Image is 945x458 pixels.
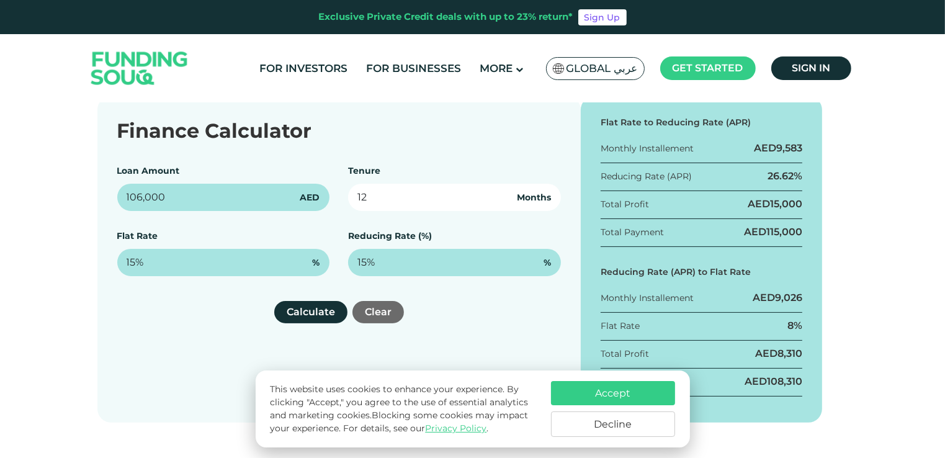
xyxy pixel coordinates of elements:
[274,301,347,323] button: Calculate
[363,58,464,79] a: For Businesses
[578,9,627,25] a: Sign Up
[425,423,486,434] a: Privacy Policy
[117,116,561,146] div: Finance Calculator
[79,37,200,100] img: Logo
[601,142,694,155] div: Monthly Installement
[775,292,802,303] span: 9,026
[748,197,802,211] div: AED
[567,61,638,76] span: Global عربي
[319,10,573,24] div: Exclusive Private Credit deals with up to 23% return*
[601,170,692,183] div: Reducing Rate (APR)
[270,383,538,435] p: This website uses cookies to enhance your experience. By clicking "Accept," you agree to the use ...
[553,63,564,74] img: SA Flag
[300,191,320,204] span: AED
[256,58,351,79] a: For Investors
[352,301,404,323] button: Clear
[348,230,432,241] label: Reducing Rate (%)
[770,198,802,210] span: 15,000
[601,116,803,129] div: Flat Rate to Reducing Rate (APR)
[767,375,802,387] span: 108,310
[270,410,528,434] span: Blocking some cookies may impact your experience.
[601,198,649,211] div: Total Profit
[551,381,675,405] button: Accept
[117,230,158,241] label: Flat Rate
[480,62,513,74] span: More
[348,165,380,176] label: Tenure
[787,319,802,333] div: 8%
[117,165,180,176] label: Loan Amount
[601,320,640,333] div: Flat Rate
[771,56,851,80] a: Sign in
[754,141,802,155] div: AED
[601,348,649,361] div: Total Profit
[753,291,802,305] div: AED
[768,169,802,183] div: 26.62%
[517,191,551,204] span: Months
[312,256,320,269] span: %
[755,347,802,361] div: AED
[777,348,802,359] span: 8,310
[544,256,551,269] span: %
[601,226,664,239] div: Total Payment
[673,62,743,74] span: Get started
[745,375,802,388] div: AED
[601,266,803,279] div: Reducing Rate (APR) to Flat Rate
[792,62,830,74] span: Sign in
[601,292,694,305] div: Monthly Installement
[343,423,488,434] span: For details, see our .
[776,142,802,154] span: 9,583
[766,226,802,238] span: 115,000
[551,411,675,437] button: Decline
[744,225,802,239] div: AED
